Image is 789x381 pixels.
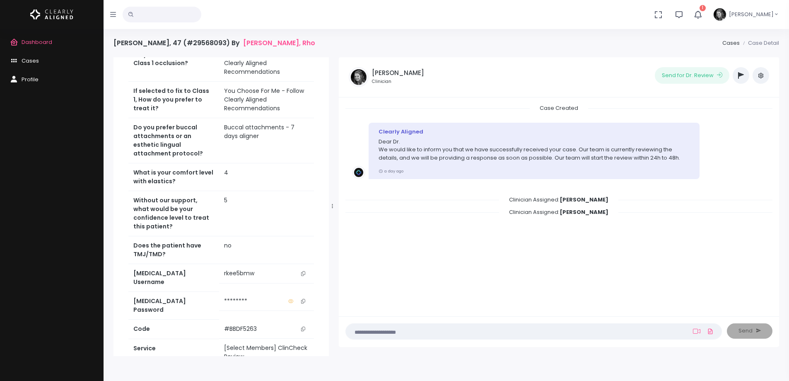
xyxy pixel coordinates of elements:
[128,264,219,292] th: [MEDICAL_DATA] Username
[113,39,315,47] h4: [PERSON_NAME], 47 (#29568093) By
[219,118,314,163] td: Buccal attachments - 7 days aligner
[499,206,618,218] span: Clinician Assigned:
[345,104,772,308] div: scrollable content
[219,45,314,82] td: You Choose For Me - Follow Clearly Aligned Recommendations
[372,78,424,85] small: Clinician
[128,320,219,339] th: Code
[712,7,727,22] img: Header Avatar
[22,57,39,65] span: Cases
[560,196,608,204] b: [PERSON_NAME]
[128,191,219,236] th: Without our support, what would be your confidence level to treat this patient?
[219,82,314,118] td: You Choose For Me - Follow Clearly Aligned Recommendations
[219,191,314,236] td: 5
[530,102,588,114] span: Case Created
[128,339,219,366] th: Service
[219,163,314,191] td: 4
[113,57,329,356] div: scrollable content
[655,67,729,84] button: Send for Dr. Review
[128,292,219,320] th: [MEDICAL_DATA] Password
[22,38,52,46] span: Dashboard
[700,5,706,11] span: 1
[219,236,314,264] td: no
[128,236,219,264] th: Does the patient have TMJ/TMD?
[128,82,219,118] th: If selected to fix to Class 1, How do you prefer to treat it?
[128,118,219,163] th: Do you prefer buccal attachments or an esthetic lingual attachment protocol?
[729,10,774,19] span: [PERSON_NAME]
[30,6,73,23] img: Logo Horizontal
[219,320,314,339] td: #BBDF5263
[379,128,690,136] div: Clearly Aligned
[243,39,315,47] a: [PERSON_NAME], Rho
[128,163,219,191] th: What is your comfort level with elastics?
[705,324,715,339] a: Add Files
[372,69,424,77] h5: [PERSON_NAME]
[219,264,314,283] td: rkee5bmw
[722,39,740,47] a: Cases
[379,168,403,174] small: a day ago
[499,193,618,206] span: Clinician Assigned:
[22,75,39,83] span: Profile
[560,208,608,216] b: [PERSON_NAME]
[224,344,309,361] div: [Select Members] ClinCheck Review
[740,39,779,47] li: Case Detail
[379,138,690,162] p: Dear Dr. We would like to inform you that we have successfully received your case. Our team is cu...
[128,45,219,82] th: Do you want to fix to Class 1 occlusion?
[691,328,702,335] a: Add Loom Video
